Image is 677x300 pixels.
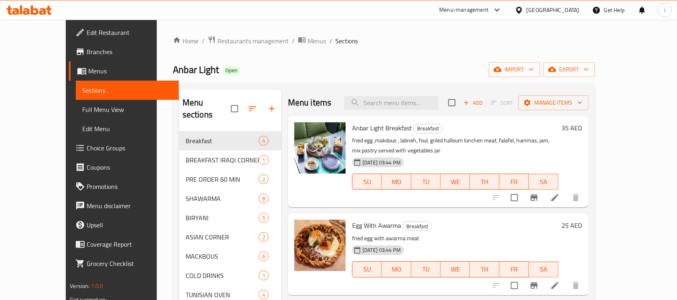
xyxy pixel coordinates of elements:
span: i [664,6,665,14]
span: 8 [259,195,268,203]
span: Coverage Report [87,239,172,249]
span: Promotions [87,182,172,191]
li: / [292,36,295,46]
span: 2 [259,176,268,183]
a: Full Menu View [76,100,179,119]
div: TUNISIAN OVEN [186,290,259,300]
span: SU [356,264,379,275]
div: items [259,174,269,184]
div: Breakfast4 [179,131,282,150]
a: Edit Menu [76,119,179,138]
div: items [259,194,269,203]
button: FR [500,261,529,278]
span: 4 [259,291,268,299]
span: SHAWARMA [186,194,259,203]
span: [DATE] 03:44 PM [359,246,404,254]
button: Branch-specific-item [525,188,544,207]
div: items [259,155,269,165]
span: Edit Restaurant [87,28,172,37]
button: SU [352,174,382,190]
span: Menus [88,66,172,76]
span: MO [385,264,408,275]
button: TU [411,174,441,190]
p: fried egg ,makdous , labneh, foul, griled halloum lonchen meat, falafel, hummas, jam, mix pastry ... [352,136,559,156]
h2: Menu sections [182,97,231,121]
a: Upsell [69,215,179,235]
span: Add item [460,97,486,109]
p: fried egg with awarma meat [352,233,559,243]
button: import [489,62,540,77]
div: COLD DRINKS1 [179,266,282,285]
span: export [550,65,589,75]
span: Sections [335,36,358,46]
div: Breakfast [403,221,432,231]
span: FR [503,176,526,188]
span: FR [503,264,526,275]
a: Home [173,36,199,46]
span: 5 [259,214,268,222]
span: Anbar Light [173,61,219,79]
div: SHAWARMA8 [179,189,282,208]
button: TH [470,174,499,190]
span: ASIAN CORNER [186,232,259,242]
button: export [543,62,595,77]
span: WE [444,176,467,188]
div: BIRYANI5 [179,208,282,227]
span: Breakfast [403,222,432,231]
div: Breakfast [413,124,443,134]
span: Menu disclaimer [87,201,172,211]
span: TU [415,264,438,275]
a: Edit menu item [550,281,560,290]
span: MO [385,176,408,188]
span: 6 [259,253,268,260]
span: TH [473,176,496,188]
div: [GEOGRAPHIC_DATA] [527,6,580,14]
button: WE [441,261,470,278]
div: MACKBOUS [186,251,259,261]
div: Open [222,66,241,75]
span: import [495,65,534,75]
li: / [202,36,205,46]
span: Edit Menu [82,124,172,134]
a: Edit menu item [550,193,560,203]
a: Menu disclaimer [69,196,179,215]
span: Full Menu View [82,105,172,114]
span: Sections [82,85,172,95]
span: COLD DRINKS [186,271,259,280]
span: 1 [259,272,268,280]
span: Select to update [506,189,523,206]
div: PRE ORDER 60 MIN2 [179,170,282,189]
a: Restaurants management [208,36,289,46]
li: / [329,36,332,46]
span: PRE ORDER 60 MIN [186,174,259,184]
img: Anbar Light Breakfast [294,122,346,174]
span: Version: [70,281,89,291]
button: TU [411,261,441,278]
button: TH [470,261,499,278]
span: TU [415,176,438,188]
span: Breakfast [186,136,259,146]
div: ASIAN CORNER2 [179,227,282,247]
div: items [259,136,269,146]
span: BIRYANI [186,213,259,223]
span: BREAKFAST IRAQI CORNER [186,155,259,165]
button: MO [382,174,411,190]
a: Sections [76,81,179,100]
span: 1 [259,156,268,164]
span: Branches [87,47,172,57]
input: search [344,96,439,110]
span: Egg With Awarma [352,219,401,231]
a: Promotions [69,177,179,196]
h2: Menu items [288,97,332,109]
div: items [259,232,269,242]
h6: 25 AED [562,220,582,231]
span: Select all sections [226,100,243,117]
button: SA [529,261,558,278]
span: [DATE] 03:44 PM [359,159,404,166]
div: MACKBOUS6 [179,247,282,266]
span: Restaurants management [217,36,289,46]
